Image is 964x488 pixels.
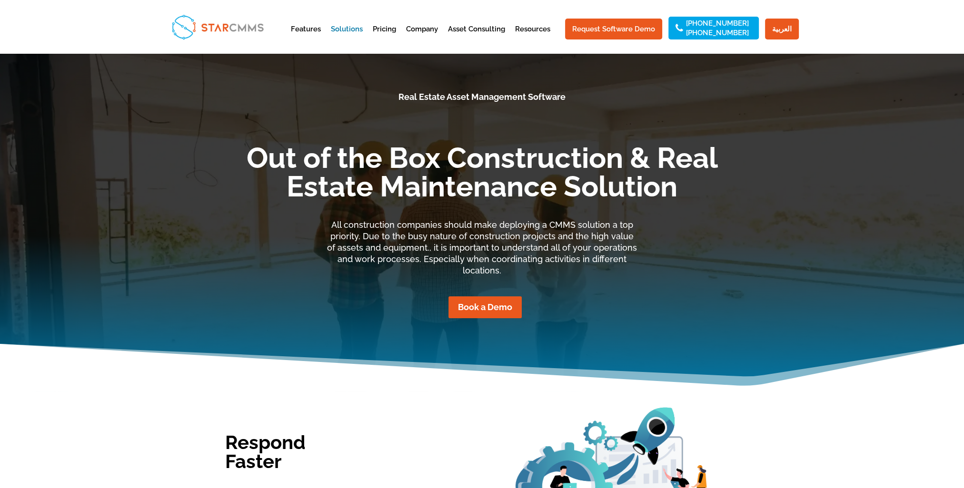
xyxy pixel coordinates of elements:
[515,26,550,49] a: Resources
[448,26,505,49] a: Asset Consulting
[686,29,749,36] a: [PHONE_NUMBER]
[805,385,964,488] iframe: Chat Widget
[565,19,662,39] a: Request Software Demo
[765,19,799,39] a: العربية
[225,91,739,103] p: Real Estate Asset Management Software
[331,26,363,49] a: Solutions
[686,20,749,27] a: [PHONE_NUMBER]
[406,26,438,49] a: Company
[168,10,268,43] img: StarCMMS
[325,219,639,276] p: All construction companies should make deploying a CMMS solution a top priority. Due to the busy ...
[225,431,306,472] b: Respond Faster
[448,296,522,318] a: Book a Demo
[291,26,321,49] a: Features
[373,26,396,49] a: Pricing
[225,144,739,205] h1: Out of the Box Construction & Real Estate Maintenance Solution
